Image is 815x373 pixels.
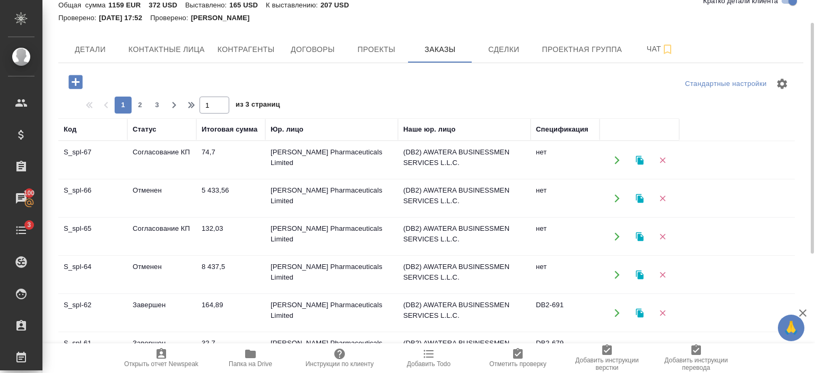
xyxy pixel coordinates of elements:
[403,124,456,135] div: Наше юр. лицо
[58,142,127,179] td: S_spl-67
[265,333,398,370] td: [PERSON_NAME] Pharmaceuticals Limited
[306,360,374,368] span: Инструкции по клиенту
[606,187,628,209] button: Открыть
[606,302,628,324] button: Открыть
[133,124,157,135] div: Статус
[265,180,398,217] td: [PERSON_NAME] Pharmaceuticals Limited
[128,43,205,56] span: Контактные лица
[652,343,741,373] button: Добавить инструкции перевода
[196,142,265,179] td: 74,7
[61,71,90,93] button: Добавить проект
[265,142,398,179] td: [PERSON_NAME] Pharmaceuticals Limited
[58,1,108,9] p: Общая сумма
[398,294,531,332] td: (DB2) AWATERA BUSINESSMEN SERVICES L.L.C.
[196,294,265,332] td: 164,89
[196,333,265,370] td: 32,7
[629,225,651,247] button: Клонировать
[127,294,196,332] td: Завершен
[127,180,196,217] td: Отменен
[218,43,275,56] span: Контрагенты
[108,1,149,9] p: 1159 EUR
[132,100,149,110] span: 2
[536,124,588,135] div: Спецификация
[652,302,673,324] button: Удалить
[384,343,473,373] button: Добавить Todo
[398,218,531,255] td: (DB2) AWATERA BUSINESSMEN SERVICES L.L.C.
[65,43,116,56] span: Детали
[782,317,800,339] span: 🙏
[635,42,686,56] span: Чат
[229,1,266,9] p: 165 USD
[661,43,674,56] svg: Подписаться
[271,124,304,135] div: Юр. лицо
[531,294,600,332] td: DB2-691
[629,302,651,324] button: Клонировать
[407,360,450,368] span: Добавить Todo
[606,264,628,285] button: Открыть
[320,1,357,9] p: 207 USD
[265,256,398,293] td: [PERSON_NAME] Pharmaceuticals Limited
[149,97,166,114] button: 3
[191,14,258,22] p: [PERSON_NAME]
[265,218,398,255] td: [PERSON_NAME] Pharmaceuticals Limited
[127,218,196,255] td: Согласование КП
[569,357,645,371] span: Добавить инструкции верстки
[265,294,398,332] td: [PERSON_NAME] Pharmaceuticals Limited
[542,43,622,56] span: Проектная группа
[117,343,206,373] button: Открыть отчет Newspeak
[414,43,465,56] span: Заказы
[58,14,99,22] p: Проверено:
[606,225,628,247] button: Открыть
[351,43,402,56] span: Проекты
[64,124,76,135] div: Код
[398,256,531,293] td: (DB2) AWATERA BUSINESSMEN SERVICES L.L.C.
[489,360,546,368] span: Отметить проверку
[658,357,734,371] span: Добавить инструкции перевода
[18,188,41,198] span: 100
[127,333,196,370] td: Завершен
[295,343,384,373] button: Инструкции по клиенту
[229,360,272,368] span: Папка на Drive
[629,187,651,209] button: Клонировать
[149,1,185,9] p: 372 USD
[531,142,600,179] td: нет
[531,256,600,293] td: нет
[206,343,295,373] button: Папка на Drive
[778,315,804,341] button: 🙏
[58,294,127,332] td: S_spl-62
[652,340,673,362] button: Удалить
[606,340,628,362] button: Открыть
[478,43,529,56] span: Сделки
[398,142,531,179] td: (DB2) AWATERA BUSINESSMEN SERVICES L.L.C.
[473,343,562,373] button: Отметить проверку
[196,218,265,255] td: 132,03
[58,333,127,370] td: S_spl-61
[196,180,265,217] td: 5 433,56
[58,256,127,293] td: S_spl-64
[236,98,280,114] span: из 3 страниц
[398,333,531,370] td: (DB2) AWATERA BUSINESSMEN SERVICES L.L.C.
[132,97,149,114] button: 2
[287,43,338,56] span: Договоры
[682,76,769,92] div: split button
[58,180,127,217] td: S_spl-66
[185,1,229,9] p: Выставлено:
[127,142,196,179] td: Согласование КП
[652,149,673,171] button: Удалить
[562,343,652,373] button: Добавить инструкции верстки
[531,218,600,255] td: нет
[3,185,40,212] a: 100
[21,220,37,230] span: 3
[652,225,673,247] button: Удалить
[202,124,257,135] div: Итоговая сумма
[196,256,265,293] td: 8 437,5
[127,256,196,293] td: Отменен
[124,360,198,368] span: Открыть отчет Newspeak
[652,264,673,285] button: Удалить
[531,180,600,217] td: нет
[266,1,320,9] p: К выставлению:
[629,340,651,362] button: Клонировать
[606,149,628,171] button: Открыть
[149,100,166,110] span: 3
[531,333,600,370] td: DB2-679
